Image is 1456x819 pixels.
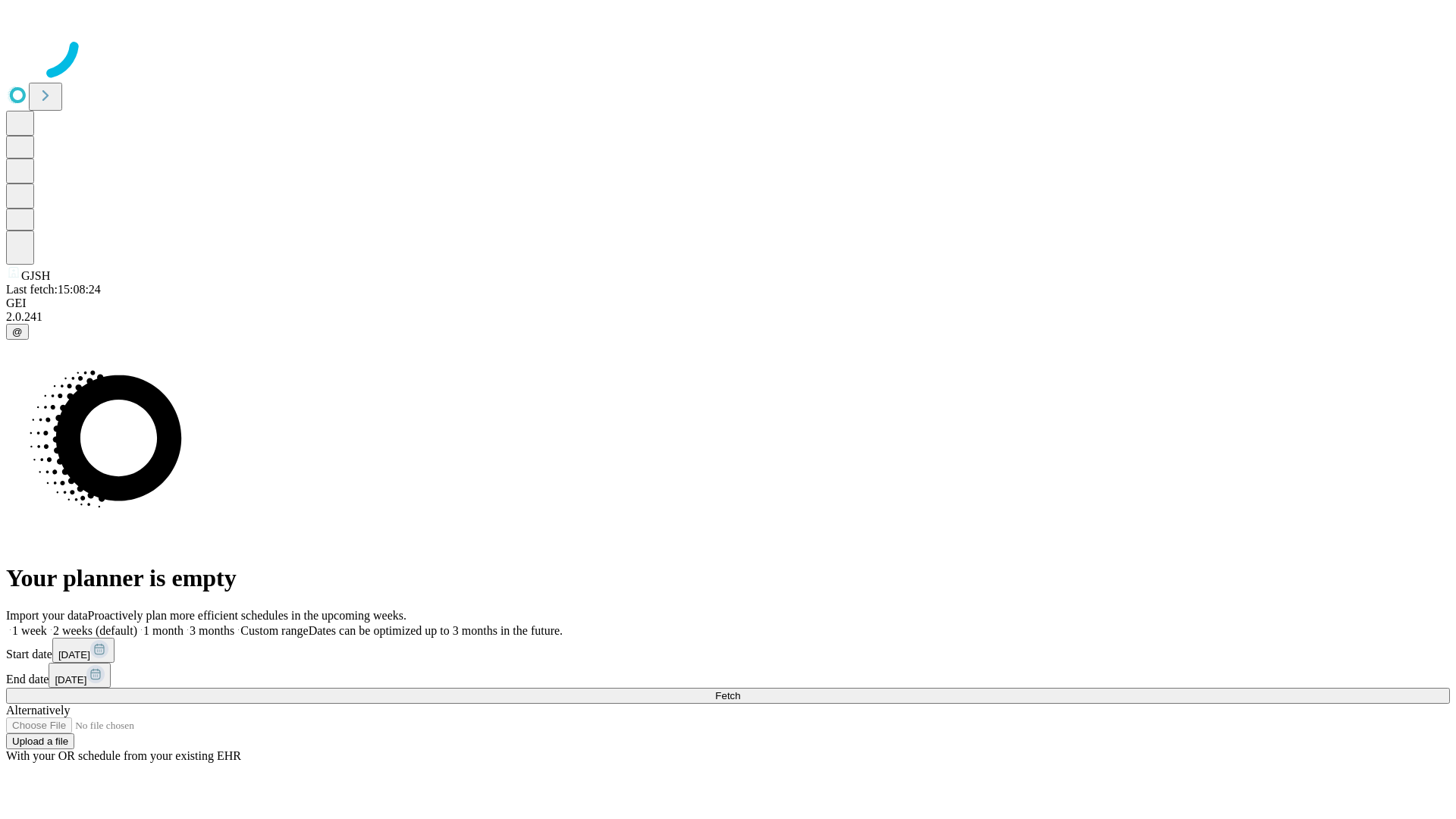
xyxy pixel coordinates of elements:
[6,310,1450,324] div: 2.0.241
[6,564,1450,592] h1: Your planner is empty
[49,663,111,688] button: [DATE]
[240,624,308,637] span: Custom range
[6,638,1450,663] div: Start date
[6,733,74,749] button: Upload a file
[88,609,406,622] span: Proactively plan more efficient schedules in the upcoming weeks.
[143,624,184,637] span: 1 month
[6,297,1450,310] div: GEI
[53,624,137,637] span: 2 weeks (default)
[55,674,86,686] span: [DATE]
[715,690,740,701] span: Fetch
[309,624,563,637] span: Dates can be optimized up to 3 months in the future.
[190,624,234,637] span: 3 months
[52,638,115,663] button: [DATE]
[6,688,1450,704] button: Fetch
[21,269,50,282] span: GJSH
[12,624,47,637] span: 1 week
[6,663,1450,688] div: End date
[6,283,101,296] span: Last fetch: 15:08:24
[6,704,70,717] span: Alternatively
[6,749,241,762] span: With your OR schedule from your existing EHR
[6,324,29,340] button: @
[58,649,90,661] span: [DATE]
[12,326,23,337] span: @
[6,609,88,622] span: Import your data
